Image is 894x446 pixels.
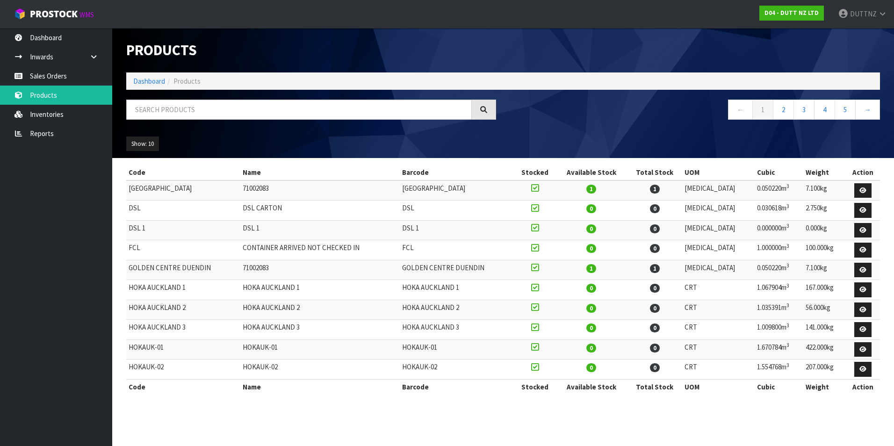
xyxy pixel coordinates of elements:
small: WMS [79,10,94,19]
td: 1.067904m [755,280,803,300]
span: 1 [650,264,660,273]
th: Cubic [755,379,803,394]
th: UOM [682,379,755,394]
td: 2.750kg [803,201,846,221]
img: cube-alt.png [14,8,26,20]
td: DSL 1 [400,220,514,240]
th: Action [846,165,880,180]
td: 7.100kg [803,260,846,280]
a: 5 [835,100,856,120]
span: 0 [650,304,660,313]
td: CRT [682,360,755,380]
th: UOM [682,165,755,180]
td: FCL [400,240,514,260]
td: 0.030618m [755,201,803,221]
span: 0 [586,224,596,233]
sup: 3 [786,322,789,329]
td: CRT [682,300,755,320]
td: CONTAINER ARRIVED NOT CHECKED IN [240,240,400,260]
button: Show: 10 [126,137,159,151]
td: 0.000kg [803,220,846,240]
span: 0 [650,363,660,372]
td: 141.000kg [803,320,846,340]
a: 2 [773,100,794,120]
th: Available Stock [556,379,627,394]
td: HOKAUK-01 [126,339,240,360]
span: 0 [650,284,660,293]
span: Products [173,77,201,86]
a: ← [728,100,753,120]
th: Code [126,165,240,180]
td: 7.100kg [803,180,846,201]
td: [MEDICAL_DATA] [682,240,755,260]
nav: Page navigation [510,100,880,122]
td: DSL 1 [240,220,400,240]
sup: 3 [786,362,789,368]
td: 207.000kg [803,360,846,380]
th: Barcode [400,379,514,394]
sup: 3 [786,342,789,348]
td: HOKA AUCKLAND 2 [400,300,514,320]
td: 1.035391m [755,300,803,320]
td: [MEDICAL_DATA] [682,180,755,201]
td: 1.554768m [755,360,803,380]
a: 3 [793,100,815,120]
th: Weight [803,165,846,180]
td: 1.000000m [755,240,803,260]
a: 1 [752,100,773,120]
td: CRT [682,320,755,340]
th: Stocked [514,379,556,394]
th: Stocked [514,165,556,180]
td: DSL [126,201,240,221]
span: ProStock [30,8,78,20]
a: → [855,100,880,120]
td: CRT [682,339,755,360]
td: CRT [682,280,755,300]
th: Cubic [755,165,803,180]
td: HOKAUK-01 [240,339,400,360]
sup: 3 [786,302,789,309]
span: 0 [650,204,660,213]
td: 71002083 [240,180,400,201]
td: HOKA AUCKLAND 2 [126,300,240,320]
td: [MEDICAL_DATA] [682,260,755,280]
td: DSL 1 [126,220,240,240]
td: 422.000kg [803,339,846,360]
th: Weight [803,379,846,394]
sup: 3 [786,223,789,229]
span: 0 [586,304,596,313]
th: Total Stock [627,379,682,394]
h1: Products [126,42,496,58]
sup: 3 [786,282,789,289]
th: Available Stock [556,165,627,180]
th: Code [126,379,240,394]
td: DSL [400,201,514,221]
td: HOKAUK-01 [400,339,514,360]
td: [MEDICAL_DATA] [682,201,755,221]
span: 0 [586,204,596,213]
span: 0 [650,244,660,253]
td: [GEOGRAPHIC_DATA] [400,180,514,201]
strong: D04 - DUTT NZ LTD [764,9,819,17]
td: 0.050220m [755,180,803,201]
td: 71002083 [240,260,400,280]
a: 4 [814,100,835,120]
td: HOKA AUCKLAND 3 [126,320,240,340]
th: Barcode [400,165,514,180]
td: HOKA AUCKLAND 1 [240,280,400,300]
td: [GEOGRAPHIC_DATA] [126,180,240,201]
td: GOLDEN CENTRE DUENDIN [126,260,240,280]
td: HOKA AUCKLAND 2 [240,300,400,320]
td: HOKA AUCKLAND 3 [240,320,400,340]
td: HOKAUK-02 [240,360,400,380]
span: 0 [586,244,596,253]
td: 1.009800m [755,320,803,340]
th: Name [240,379,400,394]
td: 0.000000m [755,220,803,240]
sup: 3 [786,203,789,209]
span: 1 [650,185,660,194]
sup: 3 [786,183,789,189]
span: 1 [586,185,596,194]
td: 56.000kg [803,300,846,320]
td: FCL [126,240,240,260]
